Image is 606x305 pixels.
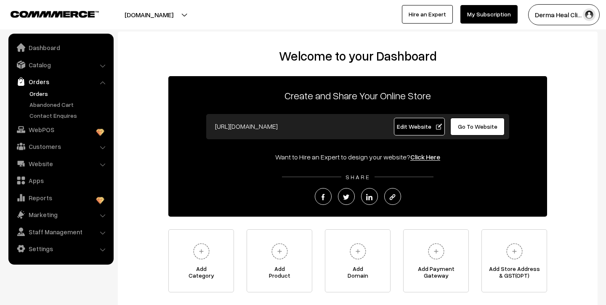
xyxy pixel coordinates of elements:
[27,89,111,98] a: Orders
[404,265,468,282] span: Add Payment Gateway
[27,100,111,109] a: Abandoned Cart
[402,5,453,24] a: Hire an Expert
[11,190,111,205] a: Reports
[482,265,547,282] span: Add Store Address & GST(OPT)
[394,118,445,135] a: Edit Website
[11,207,111,222] a: Marketing
[341,173,375,180] span: SHARE
[425,240,448,263] img: plus.svg
[11,173,111,188] a: Apps
[11,156,111,171] a: Website
[95,4,203,25] button: [DOMAIN_NAME]
[11,57,111,72] a: Catalog
[450,118,505,135] a: Go To Website
[169,265,234,282] span: Add Category
[325,229,391,292] a: AddDomain
[583,8,595,21] img: user
[168,88,547,103] p: Create and Share Your Online Store
[410,153,440,161] a: Click Here
[190,240,213,263] img: plus.svg
[346,240,369,263] img: plus.svg
[11,40,111,55] a: Dashboard
[268,240,291,263] img: plus.svg
[458,123,497,130] span: Go To Website
[11,224,111,239] a: Staff Management
[503,240,526,263] img: plus.svg
[460,5,518,24] a: My Subscription
[11,122,111,137] a: WebPOS
[11,8,84,19] a: COMMMERCE
[528,4,600,25] button: Derma Heal Cli…
[11,74,111,89] a: Orders
[247,229,312,292] a: AddProduct
[247,265,312,282] span: Add Product
[11,11,99,17] img: COMMMERCE
[403,229,469,292] a: Add PaymentGateway
[11,241,111,256] a: Settings
[168,229,234,292] a: AddCategory
[397,123,442,130] span: Edit Website
[11,139,111,154] a: Customers
[27,111,111,120] a: Contact Enquires
[168,152,547,162] div: Want to Hire an Expert to design your website?
[325,265,390,282] span: Add Domain
[481,229,547,292] a: Add Store Address& GST(OPT)
[126,48,589,64] h2: Welcome to your Dashboard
